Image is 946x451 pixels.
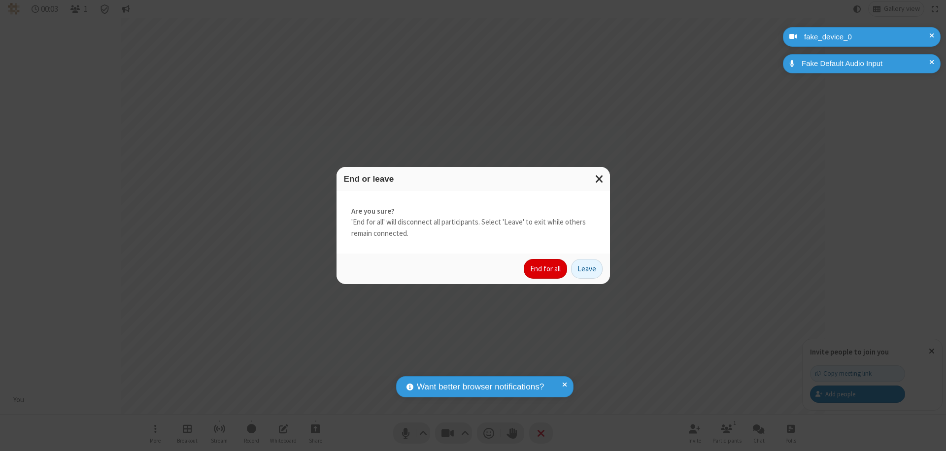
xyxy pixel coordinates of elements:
[351,206,595,217] strong: Are you sure?
[798,58,933,69] div: Fake Default Audio Input
[417,381,544,393] span: Want better browser notifications?
[344,174,603,184] h3: End or leave
[801,32,933,43] div: fake_device_0
[571,259,603,279] button: Leave
[524,259,567,279] button: End for all
[589,167,610,191] button: Close modal
[337,191,610,254] div: 'End for all' will disconnect all participants. Select 'Leave' to exit while others remain connec...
